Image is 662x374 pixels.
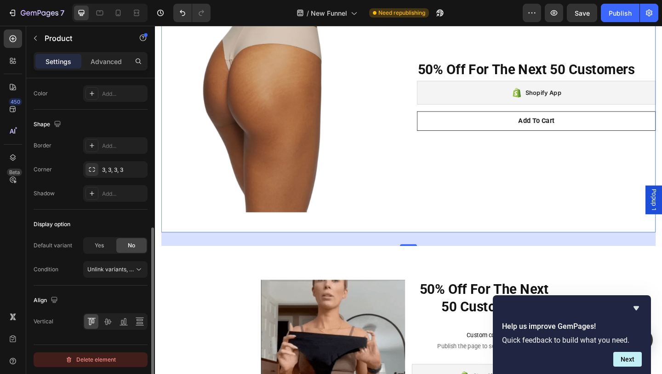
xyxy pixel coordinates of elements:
[502,336,642,345] p: Quick feedback to build what you need.
[34,141,51,150] div: Border
[102,90,145,98] div: Add...
[575,9,590,17] span: Save
[60,7,64,18] p: 7
[631,303,642,314] button: Hide survey
[45,33,123,44] p: Product
[567,4,597,22] button: Save
[403,67,442,78] div: Shopify App
[102,166,145,174] div: 3, 3, 3, 3
[95,241,104,250] span: Yes
[34,294,60,307] div: Align
[285,93,545,114] button: Add To Cart
[34,220,70,228] div: Display option
[173,4,211,22] div: Undo/Redo
[378,9,425,17] span: Need republishing
[65,354,116,365] div: Delete element
[538,177,547,201] span: Popup 1
[34,317,53,326] div: Vertical
[502,321,642,332] h2: Help us improve GemPages!
[601,4,639,22] button: Publish
[502,303,642,367] div: Help us improve GemPages!
[34,118,63,131] div: Shape
[128,241,135,250] span: No
[280,276,437,316] h2: 50% Off For The Next 50 Customers
[34,189,55,198] div: Shadow
[34,89,48,98] div: Color
[34,265,58,274] div: Condition
[91,57,122,66] p: Advanced
[34,241,72,250] div: Default variant
[280,344,437,353] span: Publish the page to see the content.
[613,352,642,367] button: Next question
[34,165,52,174] div: Corner
[609,8,632,18] div: Publish
[46,57,71,66] p: Settings
[7,169,22,176] div: Beta
[34,352,148,367] button: Delete element
[102,142,145,150] div: Add...
[311,8,347,18] span: New Funnel
[280,331,437,342] span: Custom code
[155,26,662,374] iframe: Design area
[87,266,228,273] span: Unlink variants, quantity <br> between same products
[395,98,434,109] div: Add To Cart
[102,190,145,198] div: Add...
[9,98,22,105] div: 450
[83,261,148,278] button: Unlink variants, quantity <br> between same products
[285,37,545,58] h2: 50% Off For The Next 50 Customers
[4,4,68,22] button: 7
[307,8,309,18] span: /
